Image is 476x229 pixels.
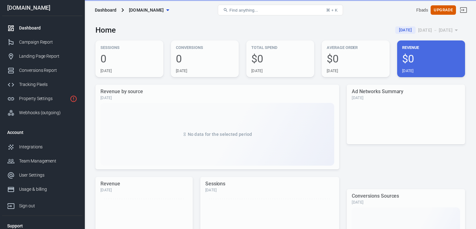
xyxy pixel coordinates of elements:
a: User Settings [2,168,82,182]
a: Campaign Report [2,35,82,49]
a: Conversions Report [2,63,82,77]
li: Account [2,125,82,140]
button: [DOMAIN_NAME] [126,4,171,16]
div: Webhooks (outgoing) [19,109,77,116]
span: gaza47.store [129,6,164,14]
div: Landing Page Report [19,53,77,60]
a: Landing Page Report [2,49,82,63]
a: Integrations [2,140,82,154]
svg: Property is not installed yet [70,95,77,103]
div: Sign out [19,203,77,209]
a: Tracking Pixels [2,77,82,92]
div: Account id: tR2bt8Tt [416,7,428,13]
h3: Home [95,26,116,35]
span: Find anything... [229,8,258,13]
div: Campaign Report [19,39,77,45]
a: Dashboard [2,21,82,35]
a: Usage & billing [2,182,82,196]
a: Team Management [2,154,82,168]
div: Property Settings [19,95,67,102]
a: Webhooks (outgoing) [2,106,82,120]
div: Dashboard [19,25,77,31]
div: [DOMAIN_NAME] [2,5,82,11]
a: Sign out [2,196,82,213]
a: Sign out [456,3,471,18]
div: User Settings [19,172,77,178]
div: Usage & billing [19,186,77,193]
div: Conversions Report [19,67,77,74]
button: Upgrade [431,5,456,15]
a: Property Settings [2,92,82,106]
div: ⌘ + K [326,8,338,13]
div: Team Management [19,158,77,164]
div: Dashboard [95,7,116,13]
button: Find anything...⌘ + K [218,5,343,15]
div: Tracking Pixels [19,81,77,88]
div: Integrations [19,144,77,150]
